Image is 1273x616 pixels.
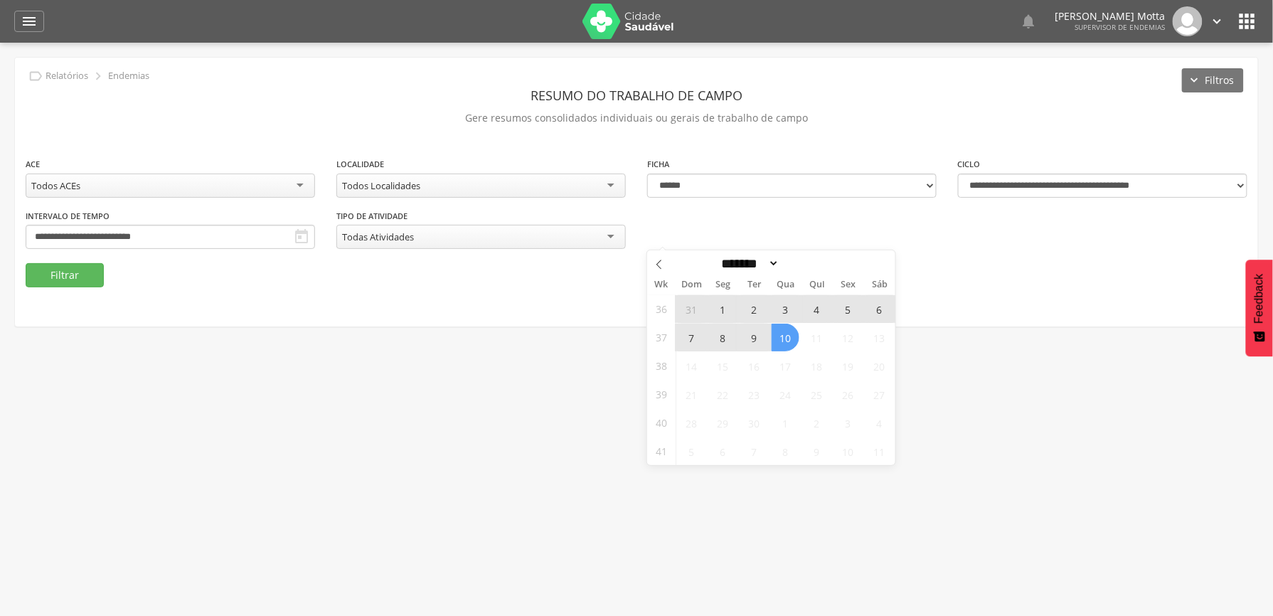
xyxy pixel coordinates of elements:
span: Setembro 1, 2025 [709,295,737,323]
a:  [1021,6,1038,36]
span: Outubro 11, 2025 [865,437,893,465]
span: Seg [707,280,738,290]
span: Setembro 25, 2025 [803,381,831,408]
p: Gere resumos consolidados individuais ou gerais de trabalho de campo [26,108,1247,128]
span: Setembro 20, 2025 [865,352,893,380]
span: Setembro 8, 2025 [709,324,737,351]
span: Setembro 13, 2025 [865,324,893,351]
span: Outubro 5, 2025 [678,437,705,465]
span: Setembro 7, 2025 [678,324,705,351]
span: Setembro 21, 2025 [678,381,705,408]
span: Setembro 11, 2025 [803,324,831,351]
button: Filtros [1182,68,1244,92]
span: Outubro 10, 2025 [834,437,862,465]
div: Todos ACEs [31,179,80,192]
a:  [14,11,44,32]
span: Outubro 4, 2025 [865,409,893,437]
span: Setembro 23, 2025 [740,381,768,408]
label: Tipo de Atividade [336,211,408,222]
span: Setembro 27, 2025 [865,381,893,408]
span: Setembro 14, 2025 [678,352,705,380]
select: Month [717,256,779,271]
span: Setembro 10, 2025 [772,324,799,351]
span: Setembro 28, 2025 [678,409,705,437]
span: Dom [676,280,707,290]
p: Endemias [108,70,149,82]
span: 38 [656,352,667,380]
span: 40 [656,409,667,437]
span: Sex [833,280,864,290]
div: Todas Atividades [342,230,414,243]
span: Setembro 30, 2025 [740,409,768,437]
span: Outubro 8, 2025 [772,437,799,465]
p: Relatórios [46,70,88,82]
span: Setembro 26, 2025 [834,381,862,408]
span: Setembro 19, 2025 [834,352,862,380]
span: Qui [801,280,833,290]
span: Setembro 17, 2025 [772,352,799,380]
span: Setembro 12, 2025 [834,324,862,351]
span: Setembro 6, 2025 [865,295,893,323]
label: Intervalo de Tempo [26,211,110,222]
span: 36 [656,295,667,323]
span: Sáb [864,280,895,290]
span: Wk [647,275,676,294]
i:  [1021,13,1038,30]
label: Ficha [647,159,669,170]
label: Ciclo [958,159,981,170]
span: 37 [656,324,667,351]
span: Setembro 5, 2025 [834,295,862,323]
i:  [90,68,106,84]
header: Resumo do Trabalho de Campo [26,83,1247,108]
button: Filtrar [26,263,104,287]
span: Outubro 2, 2025 [803,409,831,437]
i:  [28,68,43,84]
i:  [1210,14,1225,29]
span: Setembro 15, 2025 [709,352,737,380]
span: Setembro 24, 2025 [772,381,799,408]
span: Setembro 18, 2025 [803,352,831,380]
p: [PERSON_NAME] Motta [1055,11,1166,21]
span: Feedback [1253,274,1266,324]
span: Setembro 4, 2025 [803,295,831,323]
span: Setembro 3, 2025 [772,295,799,323]
span: Setembro 16, 2025 [740,352,768,380]
div: Todos Localidades [342,179,420,192]
span: 39 [656,381,667,408]
i:  [293,228,310,245]
span: Outubro 7, 2025 [740,437,768,465]
span: Outubro 3, 2025 [834,409,862,437]
label: Localidade [336,159,384,170]
span: Ter [739,280,770,290]
label: ACE [26,159,40,170]
span: Agosto 31, 2025 [678,295,705,323]
span: Setembro 29, 2025 [709,409,737,437]
span: Outubro 1, 2025 [772,409,799,437]
span: Setembro 9, 2025 [740,324,768,351]
i:  [21,13,38,30]
span: Qua [770,280,801,290]
a:  [1210,6,1225,36]
span: Setembro 2, 2025 [740,295,768,323]
button: Feedback - Mostrar pesquisa [1246,260,1273,356]
span: Supervisor de Endemias [1075,22,1166,32]
span: Outubro 9, 2025 [803,437,831,465]
span: 41 [656,437,667,465]
span: Setembro 22, 2025 [709,381,737,408]
span: Outubro 6, 2025 [709,437,737,465]
input: Year [779,256,826,271]
i:  [1236,10,1259,33]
